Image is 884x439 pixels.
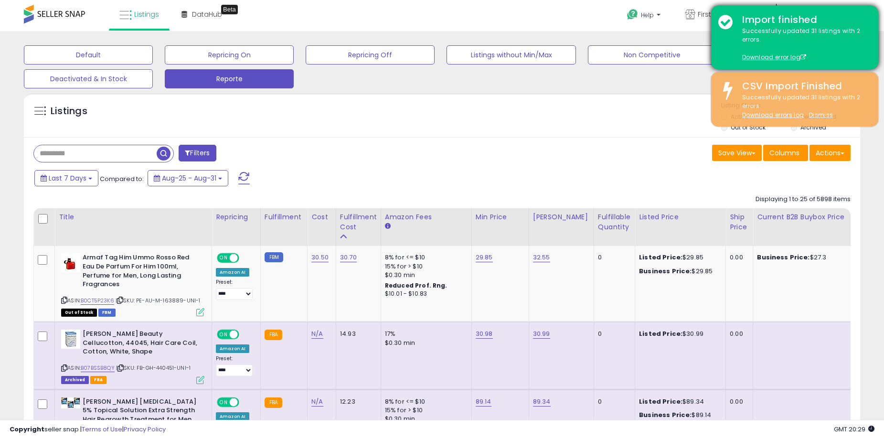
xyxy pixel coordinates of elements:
b: Armaf Tag Him Ummo Rosso Red Eau De Parfum For Him 100ml, Perfume for Men, Long Lasting Fragrances [83,253,199,291]
div: 15% for > $10 [385,262,464,271]
a: B07BSSB8QY [81,364,115,372]
label: Out of Stock [731,123,766,131]
div: $0.30 min [385,339,464,347]
a: 32.55 [533,253,550,262]
div: 12.23 [340,397,373,406]
span: FBM [98,309,116,317]
strong: Copyright [10,425,44,434]
a: Help [619,1,670,31]
div: ASIN: [61,330,204,383]
span: First Choice Online [698,10,761,19]
span: Listings that have been deleted from Seller Central [61,376,89,384]
a: Download errors log [742,111,804,119]
a: Privacy Policy [124,425,166,434]
span: Aug-25 - Aug-31 [162,173,216,183]
button: Repricing Off [306,45,435,64]
div: $29.85 [639,253,718,262]
button: Default [24,45,153,64]
div: ASIN: [61,253,204,315]
button: Listings without Min/Max [447,45,575,64]
a: 89.14 [476,397,491,407]
span: ON [218,398,230,406]
div: Displaying 1 to 25 of 5898 items [756,195,851,204]
div: Repricing [216,212,256,222]
img: 51CoiBXCw-L._SL40_.jpg [61,397,80,408]
button: Aug-25 - Aug-31 [148,170,228,186]
div: Listed Price [639,212,722,222]
div: Fulfillment Cost [340,212,377,232]
a: N/A [311,329,323,339]
span: ON [218,254,230,262]
a: 30.99 [533,329,550,339]
div: 0.00 [730,330,746,338]
div: Cost [311,212,332,222]
div: 8% for <= $10 [385,253,464,262]
button: Save View [712,145,762,161]
div: 8% for <= $10 [385,397,464,406]
div: Current B2B Buybox Price [757,212,854,222]
b: [PERSON_NAME] Beauty Cellucotton, 44045, Hair Care Coil, Cotton, White, Shape [83,330,199,359]
button: Reporte [165,69,294,88]
div: 17% [385,330,464,338]
div: 15% for > $10 [385,406,464,415]
small: FBA [265,397,282,408]
div: Preset: [216,279,253,300]
span: All listings that are currently out of stock and unavailable for purchase on Amazon [61,309,97,317]
div: seller snap | | [10,425,166,434]
div: Amazon Fees [385,212,468,222]
div: CSV Import Finished [735,79,871,93]
div: $29.85 [639,267,718,276]
div: Title [59,212,208,222]
a: 29.85 [476,253,493,262]
button: Deactivated & In Stock [24,69,153,88]
b: Reduced Prof. Rng. [385,281,447,289]
div: Ship Price [730,212,749,232]
div: $89.14 [639,411,718,419]
div: Import finished [735,13,871,27]
label: Archived [800,123,826,131]
span: 2025-09-8 20:29 GMT [834,425,874,434]
a: 89.34 [533,397,551,407]
button: Filters [179,145,216,161]
b: Listed Price: [639,253,682,262]
div: Amazon AI [216,344,249,353]
button: Last 7 Days [34,170,98,186]
small: FBA [265,330,282,340]
div: 0.00 [730,253,746,262]
div: Amazon AI [216,268,249,277]
span: | SKU: FB-GH-440451-UNI-1 [116,364,191,372]
a: Terms of Use [82,425,122,434]
small: FBM [265,252,283,262]
a: 30.50 [311,253,329,262]
img: 31g3LOdTZCL._SL40_.jpg [61,253,80,272]
div: [PERSON_NAME] [533,212,590,222]
div: 14.93 [340,330,373,338]
span: OFF [238,398,253,406]
div: Tooltip anchor [221,5,238,14]
div: Successfully updated 31 listings with 2 errors. [735,27,871,62]
span: OFF [238,331,253,339]
span: ON [218,331,230,339]
span: Listings [134,10,159,19]
div: $10.01 - $10.83 [385,290,464,298]
div: 0.00 [730,397,746,406]
b: Listed Price: [639,397,682,406]
a: 30.70 [340,253,357,262]
div: Fulfillable Quantity [598,212,631,232]
div: $89.34 [639,397,718,406]
b: Listed Price: [639,329,682,338]
span: OFF [238,254,253,262]
div: 0 [598,253,628,262]
div: Min Price [476,212,525,222]
span: FBA [90,376,107,384]
div: 0 [598,330,628,338]
a: Download error log [742,53,806,61]
b: Business Price: [639,410,692,419]
u: Dismiss [809,111,833,119]
div: Fulfillment [265,212,303,222]
b: Business Price: [757,253,809,262]
button: Actions [809,145,851,161]
a: B0CT5P23K6 [81,297,114,305]
button: Non Competitive [588,45,717,64]
b: Business Price: [639,267,692,276]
